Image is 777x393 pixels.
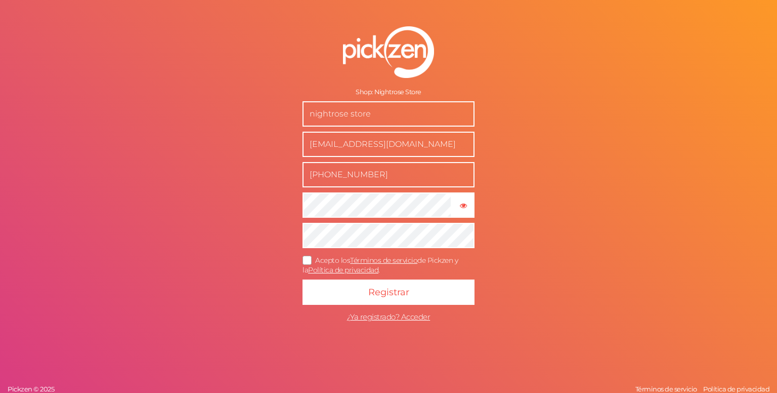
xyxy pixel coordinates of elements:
span: Términos de servicio [635,385,697,393]
span: ¿Ya registrado? Acceder [347,312,430,322]
a: Términos de servicio [633,385,700,393]
span: Registrar [368,287,409,298]
a: Pickzen © 2025 [5,385,57,393]
span: Acepto los de Pickzen y la . [303,256,458,274]
div: Shop: Nightrose Store [303,88,474,96]
input: Business e-mail [303,132,474,157]
button: Registrar [303,280,474,305]
input: Nombre [303,101,474,127]
a: Política de privacidad [308,265,378,274]
input: Teléfono [303,162,474,187]
a: Política de privacidad [701,385,772,393]
span: Política de privacidad [703,385,769,393]
img: pz-logo-white.png [343,26,434,78]
a: Términos de servicio [350,256,417,265]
